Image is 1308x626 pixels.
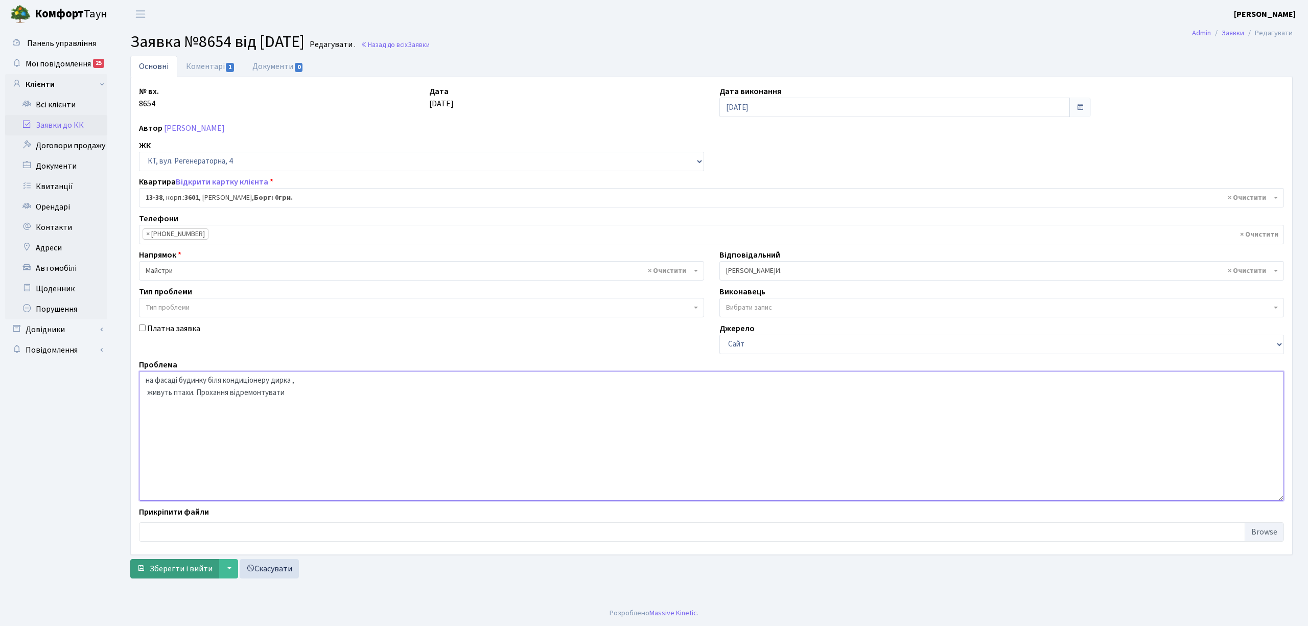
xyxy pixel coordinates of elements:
textarea: на фасаді будинку біля кондиціонеру дирка , живуть птахи. Прохання защикатурити [139,371,1284,501]
nav: breadcrumb [1177,22,1308,44]
a: Скасувати [240,559,299,578]
span: Видалити всі елементи [1240,229,1278,240]
a: [PERSON_NAME] [1234,8,1296,20]
span: Зберегти і вийти [150,563,213,574]
div: Розроблено . [610,608,698,619]
a: Massive Kinetic [649,608,697,618]
b: Борг: 0грн. [254,193,293,203]
label: Проблема [139,359,177,371]
div: 25 [93,59,104,68]
span: Шурубалко В.И. [726,266,1272,276]
span: 0 [295,63,303,72]
span: Видалити всі елементи [1228,193,1266,203]
a: Квитанції [5,176,107,197]
a: Admin [1192,28,1211,38]
label: Дата [429,85,449,98]
a: Відкрити картку клієнта [176,176,268,188]
button: Переключити навігацію [128,6,153,22]
label: Відповідальний [719,249,780,261]
label: Прикріпити файли [139,506,209,518]
a: Мої повідомлення25 [5,54,107,74]
div: 8654 [131,85,422,117]
a: Щоденник [5,279,107,299]
a: Всі клієнти [5,95,107,115]
span: Мої повідомлення [26,58,91,69]
span: Видалити всі елементи [1228,266,1266,276]
small: Редагувати . [308,40,356,50]
span: Заявка №8654 від [DATE] [130,30,305,54]
a: Документи [5,156,107,176]
li: Редагувати [1244,28,1293,39]
a: [PERSON_NAME] [164,123,225,134]
span: 1 [226,63,234,72]
a: Адреси [5,238,107,258]
a: Автомобілі [5,258,107,279]
b: 3601 [184,193,199,203]
label: Джерело [719,322,755,335]
span: Вибрати запис [726,303,772,313]
span: Майстри [139,261,704,281]
span: Таун [35,6,107,23]
label: Платна заявка [147,322,200,335]
label: Тип проблеми [139,286,192,298]
a: Клієнти [5,74,107,95]
button: Зберегти і вийти [130,559,219,578]
span: Видалити всі елементи [648,266,686,276]
span: Тип проблеми [146,303,190,313]
a: Панель управління [5,33,107,54]
b: Комфорт [35,6,84,22]
a: Порушення [5,299,107,319]
span: Панель управління [27,38,96,49]
img: logo.png [10,4,31,25]
label: ЖК [139,140,151,152]
span: <b>13-38</b>, корп.: <b>3601</b>, Солодуха Віктор Петрович, <b>Борг: 0грн.</b> [139,188,1284,207]
div: [DATE] [422,85,712,117]
label: Автор [139,122,162,134]
label: Дата виконання [719,85,781,98]
a: Договори продажу [5,135,107,156]
label: № вх. [139,85,159,98]
span: Заявки [408,40,430,50]
a: Контакти [5,217,107,238]
a: Повідомлення [5,340,107,360]
a: Основні [130,56,177,77]
a: Назад до всіхЗаявки [361,40,430,50]
label: Квартира [139,176,273,188]
a: Коментарі [177,56,244,77]
label: Виконавець [719,286,765,298]
label: Телефони [139,213,178,225]
b: [PERSON_NAME] [1234,9,1296,20]
a: Орендарі [5,197,107,217]
a: Заявки [1222,28,1244,38]
a: Заявки до КК [5,115,107,135]
a: Довідники [5,319,107,340]
span: Майстри [146,266,691,276]
a: Документи [244,56,312,77]
span: Шурубалко В.И. [719,261,1284,281]
span: <b>13-38</b>, корп.: <b>3601</b>, Солодуха Віктор Петрович, <b>Борг: 0грн.</b> [146,193,1271,203]
b: 13-38 [146,193,162,203]
span: × [146,229,150,239]
li: +380505967307 [143,228,208,240]
label: Напрямок [139,249,181,261]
